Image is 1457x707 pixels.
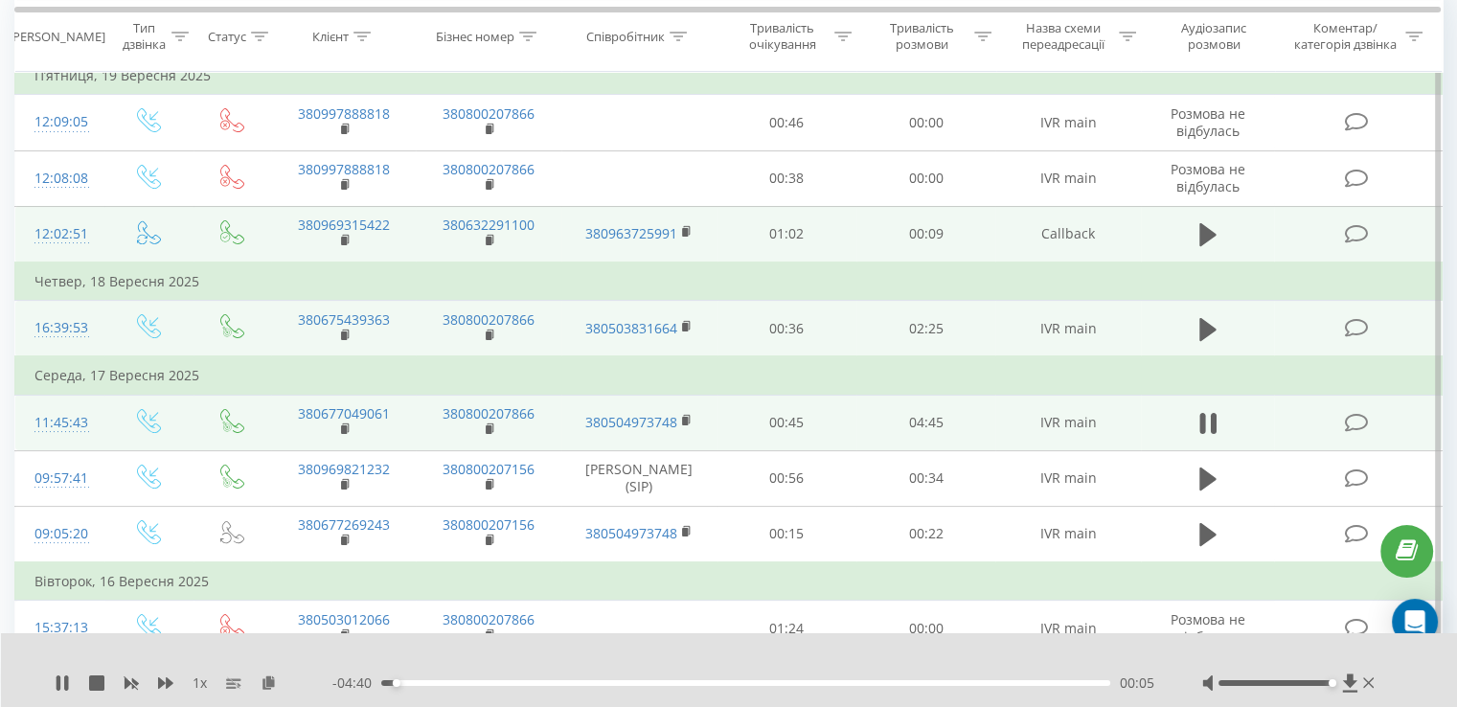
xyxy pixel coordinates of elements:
[34,460,85,497] div: 09:57:41
[34,309,85,347] div: 16:39:53
[585,319,677,337] a: 380503831664
[856,601,995,656] td: 00:00
[717,206,856,262] td: 01:02
[34,609,85,647] div: 15:37:13
[443,310,535,329] a: 380800207866
[312,28,349,44] div: Клієнт
[15,262,1443,301] td: Четвер, 18 Вересня 2025
[208,28,246,44] div: Статус
[443,160,535,178] a: 380800207866
[856,150,995,206] td: 00:00
[34,160,85,197] div: 12:08:08
[298,460,390,478] a: 380969821232
[443,460,535,478] a: 380800207156
[856,450,995,506] td: 00:34
[34,404,85,442] div: 11:45:43
[298,610,390,628] a: 380503012066
[1171,160,1245,195] span: Розмова не відбулась
[874,20,969,53] div: Тривалість розмови
[15,356,1443,395] td: Середа, 17 Вересня 2025
[1171,104,1245,140] span: Розмова не відбулась
[15,562,1443,601] td: Вівторок, 16 Вересня 2025
[436,28,514,44] div: Бізнес номер
[193,673,207,693] span: 1 x
[443,515,535,534] a: 380800207156
[1288,20,1400,53] div: Коментар/категорія дзвінка
[1013,20,1114,53] div: Назва схеми переадресації
[298,404,390,422] a: 380677049061
[856,506,995,562] td: 00:22
[717,450,856,506] td: 00:56
[717,150,856,206] td: 00:38
[856,206,995,262] td: 00:09
[298,515,390,534] a: 380677269243
[561,450,717,506] td: [PERSON_NAME] (SIP)
[717,395,856,450] td: 00:45
[856,301,995,357] td: 02:25
[443,104,535,123] a: 380800207866
[443,216,535,234] a: 380632291100
[995,301,1140,357] td: IVR main
[717,301,856,357] td: 00:36
[717,95,856,150] td: 00:46
[34,216,85,253] div: 12:02:51
[1120,673,1154,693] span: 00:05
[856,395,995,450] td: 04:45
[1392,599,1438,645] div: Open Intercom Messenger
[332,673,381,693] span: - 04:40
[856,95,995,150] td: 00:00
[298,104,390,123] a: 380997888818
[585,413,677,431] a: 380504973748
[717,601,856,656] td: 01:24
[995,95,1140,150] td: IVR main
[717,506,856,562] td: 00:15
[995,206,1140,262] td: Callback
[298,216,390,234] a: 380969315422
[995,601,1140,656] td: IVR main
[15,57,1443,95] td: П’ятниця, 19 Вересня 2025
[586,28,665,44] div: Співробітник
[121,20,166,53] div: Тип дзвінка
[443,404,535,422] a: 380800207866
[585,224,677,242] a: 380963725991
[995,395,1140,450] td: IVR main
[34,515,85,553] div: 09:05:20
[298,160,390,178] a: 380997888818
[735,20,831,53] div: Тривалість очікування
[298,310,390,329] a: 380675439363
[393,679,400,687] div: Accessibility label
[34,103,85,141] div: 12:09:05
[995,506,1140,562] td: IVR main
[1171,610,1245,646] span: Розмова не відбулась
[995,150,1140,206] td: IVR main
[443,610,535,628] a: 380800207866
[995,450,1140,506] td: IVR main
[1328,679,1335,687] div: Accessibility label
[1158,20,1270,53] div: Аудіозапис розмови
[9,28,105,44] div: [PERSON_NAME]
[585,524,677,542] a: 380504973748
